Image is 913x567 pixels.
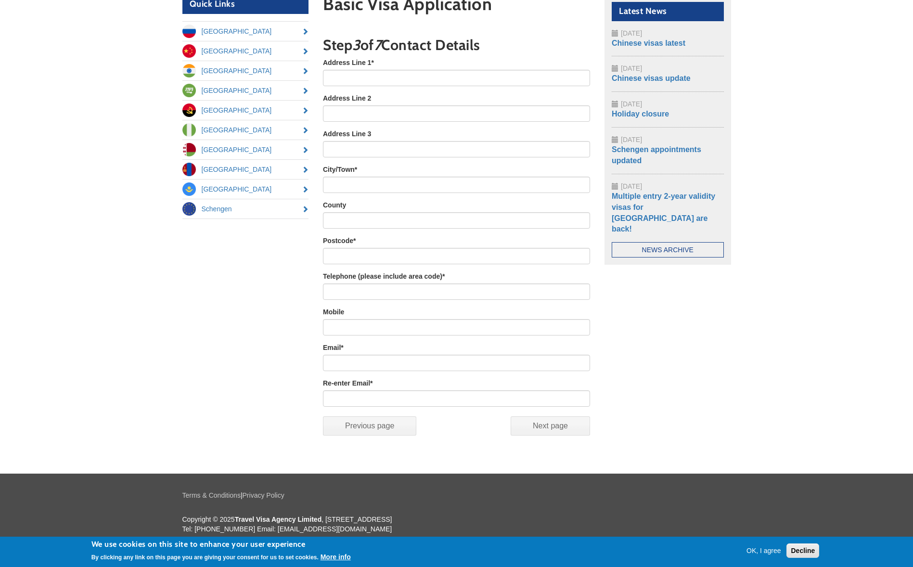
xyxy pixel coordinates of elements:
label: County [323,200,346,210]
a: Schengen appointments updated [612,145,701,165]
a: [GEOGRAPHIC_DATA] [182,160,309,179]
p: | [182,490,731,500]
a: [GEOGRAPHIC_DATA] [182,180,309,199]
span: This field is required. [442,272,445,280]
a: News Archive [612,242,724,258]
p: By clicking any link on this page you are giving your consent for us to set cookies. [91,554,319,561]
label: Re-enter Email [323,378,373,388]
a: Chinese visas latest [612,39,685,47]
a: Chinese visas update [612,74,691,82]
a: [GEOGRAPHIC_DATA] [182,101,309,120]
span: This field is required. [370,379,373,387]
label: City/Town [323,165,357,174]
button: OK, I agree [743,546,785,555]
a: [GEOGRAPHIC_DATA] [182,140,309,159]
label: Email [323,343,344,352]
label: Telephone (please include area code) [323,271,445,281]
span: [DATE] [621,136,642,143]
input: Previous page [323,416,416,436]
a: [GEOGRAPHIC_DATA] [182,81,309,100]
label: Address Line 2 [323,93,371,103]
label: Address Line 1 [323,58,374,67]
span: [DATE] [621,182,642,190]
span: This field is required. [341,344,343,351]
a: [GEOGRAPHIC_DATA] [182,22,309,41]
span: [DATE] [621,64,642,72]
a: Schengen [182,199,309,219]
span: [DATE] [621,29,642,37]
a: Multiple entry 2-year validity visas for [GEOGRAPHIC_DATA] are back! [612,192,715,233]
span: This field is required. [353,237,356,245]
a: [GEOGRAPHIC_DATA] [182,120,309,140]
button: More info [321,552,351,562]
a: Privacy Policy [243,491,284,499]
strong: Travel Visa Agency Limited [235,515,322,523]
a: [GEOGRAPHIC_DATA] [182,61,309,80]
span: This field is required. [355,166,357,173]
h2: Latest News [612,2,724,21]
label: Mobile [323,307,344,317]
input: Next page [511,416,590,436]
p: Copyright © 2025 , [STREET_ADDRESS] Tel: [PHONE_NUMBER] Email: [EMAIL_ADDRESS][DOMAIN_NAME] [182,515,731,534]
span: This field is required. [371,59,373,66]
em: 3 [352,36,360,54]
h2: We use cookies on this site to enhance your user experience [91,539,351,550]
a: [GEOGRAPHIC_DATA] [182,41,309,61]
button: Decline [786,543,819,558]
em: 7 [374,36,382,54]
label: Postcode [323,236,356,245]
span: [DATE] [621,100,642,108]
a: Terms & Conditions [182,491,241,499]
label: Address Line 3 [323,129,371,139]
a: Holiday closure [612,110,669,118]
span: Step of Contact Details [323,36,480,54]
